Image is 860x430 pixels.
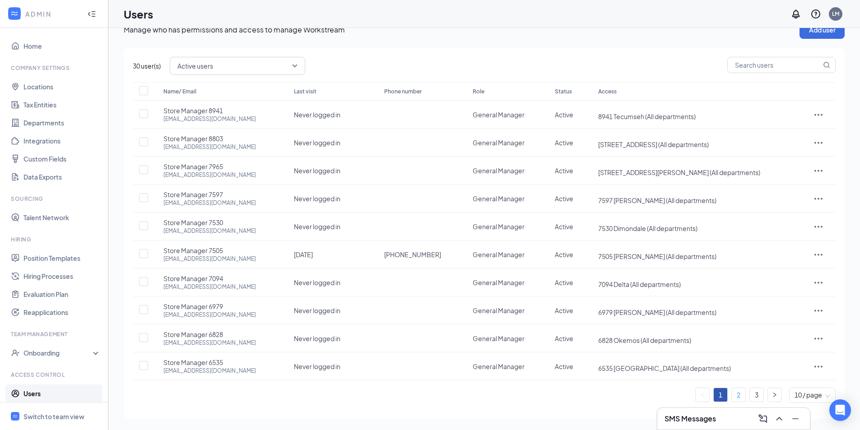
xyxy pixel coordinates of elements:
a: Tax Entities [23,96,101,114]
div: [EMAIL_ADDRESS][DOMAIN_NAME] [163,339,256,347]
li: Previous Page [695,388,710,402]
div: Name/ Email [163,86,276,97]
span: 10 / page [795,388,830,402]
div: Role [473,86,537,97]
div: LM [832,10,839,18]
span: Store Manager 7530 [163,218,223,227]
span: 30 user(s) [133,61,161,71]
svg: ActionsIcon [813,193,824,204]
a: Data Exports [23,168,101,186]
svg: WorkstreamLogo [12,413,18,419]
a: 3 [750,388,763,402]
span: Store Manager 6979 [163,302,223,311]
a: Position Templates [23,249,101,267]
div: Open Intercom Messenger [829,399,851,421]
svg: ActionsIcon [813,277,824,288]
button: right [768,388,781,402]
svg: Minimize [790,413,801,424]
span: Store Manager 7597 [163,190,223,199]
span: Store Manager 6828 [163,330,223,339]
div: Company Settings [11,64,99,72]
svg: ComposeMessage [758,413,768,424]
span: General Manager [473,139,525,147]
span: General Manager [473,111,525,119]
div: Page Size [790,388,835,402]
div: Last visit [294,86,366,97]
div: [EMAIL_ADDRESS][DOMAIN_NAME] [163,367,256,375]
span: Active [555,334,573,342]
div: ADMIN [25,9,79,18]
a: Locations [23,78,101,96]
li: 1 [713,388,728,402]
h1: Users [124,6,153,22]
div: [EMAIL_ADDRESS][DOMAIN_NAME] [163,227,256,235]
svg: ActionsIcon [813,221,824,232]
span: Store Manager 7505 [163,246,223,255]
a: Departments [23,114,101,132]
div: [EMAIL_ADDRESS][DOMAIN_NAME] [163,143,256,151]
span: 6979 [PERSON_NAME] (All departments) [598,308,716,316]
svg: MagnifyingGlass [823,61,830,69]
div: Onboarding [23,348,93,357]
a: Hiring Processes [23,267,101,285]
span: [PHONE_NUMBER] [384,250,441,259]
h3: SMS Messages [665,414,716,424]
span: General Manager [473,334,525,342]
span: Active [555,278,573,287]
span: Store Manager 6535 [163,358,223,367]
span: Never logged in [294,166,340,175]
th: Phone number [375,82,464,101]
svg: ActionsIcon [813,333,824,344]
a: Reapplications [23,303,101,321]
div: [EMAIL_ADDRESS][DOMAIN_NAME] [163,115,256,123]
span: Never logged in [294,222,340,231]
span: Active [555,306,573,314]
div: [EMAIL_ADDRESS][DOMAIN_NAME] [163,283,256,291]
span: Never logged in [294,139,340,147]
button: Add user [800,21,845,39]
span: 7530 Dimondale (All departments) [598,224,697,232]
div: Switch to team view [23,412,84,421]
svg: ActionsIcon [813,109,824,120]
a: Talent Network [23,208,101,227]
span: 7505 [PERSON_NAME] (All departments) [598,252,716,260]
span: Store Manager 7094 [163,274,223,283]
span: Active users [177,59,213,73]
span: General Manager [473,250,525,259]
span: [STREET_ADDRESS] (All departments) [598,140,709,148]
li: Next Page [767,388,782,402]
span: 8941 Tecumseh (All departments) [598,112,696,120]
svg: ActionsIcon [813,137,824,148]
div: Team Management [11,330,99,338]
svg: Collapse [87,9,96,18]
span: right [772,392,777,398]
span: Never logged in [294,111,340,119]
button: ComposeMessage [756,412,770,426]
span: Store Manager 7965 [163,162,223,171]
span: General Manager [473,362,525,370]
div: [EMAIL_ADDRESS][DOMAIN_NAME] [163,171,256,179]
div: Sourcing [11,195,99,203]
a: Home [23,37,101,55]
svg: Notifications [790,9,801,19]
svg: UserCheck [11,348,20,357]
span: General Manager [473,166,525,175]
span: 6828 Okemos (All departments) [598,336,691,344]
span: 7094 Delta (All departments) [598,280,681,288]
button: Minimize [788,412,803,426]
span: left [700,392,705,398]
span: [DATE] [294,250,313,259]
a: 2 [732,388,745,402]
svg: QuestionInfo [810,9,821,19]
span: Active [555,250,573,259]
span: Never logged in [294,362,340,370]
a: Users [23,384,101,402]
span: Active [555,139,573,147]
span: Active [555,166,573,175]
div: [EMAIL_ADDRESS][DOMAIN_NAME] [163,255,256,263]
span: General Manager [473,194,525,203]
span: General Manager [473,306,525,314]
div: [EMAIL_ADDRESS][DOMAIN_NAME] [163,311,256,319]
